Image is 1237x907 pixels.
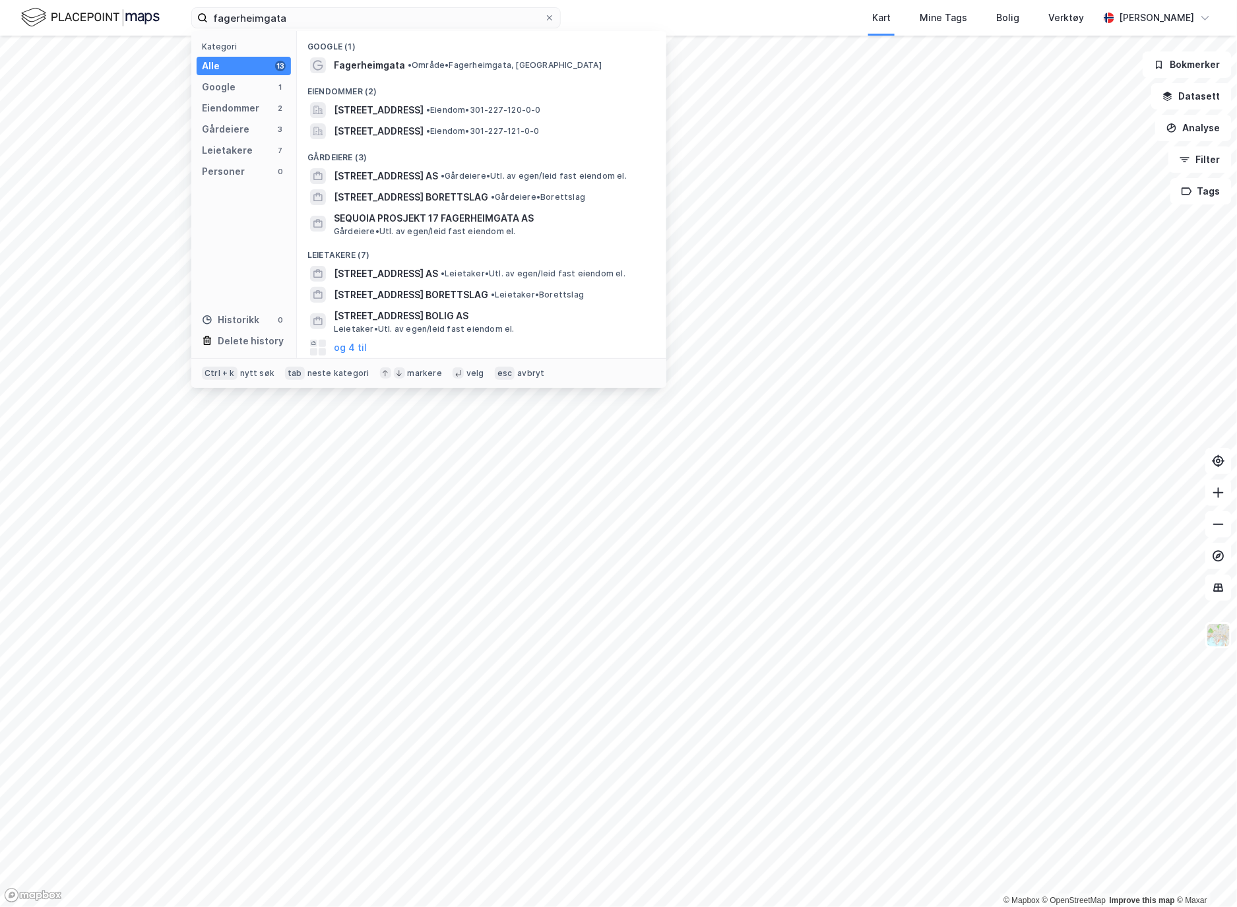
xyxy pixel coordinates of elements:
[334,102,424,118] span: [STREET_ADDRESS]
[202,58,220,74] div: Alle
[202,42,291,51] div: Kategori
[275,124,286,135] div: 3
[466,368,484,379] div: velg
[297,31,666,55] div: Google (1)
[275,166,286,177] div: 0
[297,239,666,263] div: Leietakere (7)
[1171,844,1237,907] iframe: Chat Widget
[208,8,544,28] input: Søk på adresse, matrikkel, gårdeiere, leietakere eller personer
[334,266,438,282] span: [STREET_ADDRESS] AS
[202,367,238,380] div: Ctrl + k
[426,126,540,137] span: Eiendom • 301-227-121-0-0
[297,76,666,100] div: Eiendommer (2)
[441,268,445,278] span: •
[275,61,286,71] div: 13
[996,10,1019,26] div: Bolig
[426,105,430,115] span: •
[1170,178,1232,204] button: Tags
[275,103,286,113] div: 2
[334,57,405,73] span: Fagerheimgata
[1168,146,1232,173] button: Filter
[426,126,430,136] span: •
[202,312,259,328] div: Historikk
[517,368,544,379] div: avbryt
[334,168,438,184] span: [STREET_ADDRESS] AS
[334,226,516,237] span: Gårdeiere • Utl. av egen/leid fast eiendom el.
[334,123,424,139] span: [STREET_ADDRESS]
[491,192,495,202] span: •
[441,268,625,279] span: Leietaker • Utl. av egen/leid fast eiendom el.
[441,171,445,181] span: •
[920,10,967,26] div: Mine Tags
[21,6,160,29] img: logo.f888ab2527a4732fd821a326f86c7f29.svg
[275,82,286,92] div: 1
[441,171,627,181] span: Gårdeiere • Utl. av egen/leid fast eiendom el.
[275,145,286,156] div: 7
[491,192,585,203] span: Gårdeiere • Borettslag
[334,287,488,303] span: [STREET_ADDRESS] BORETTSLAG
[334,210,650,226] span: SEQUOIA PROSJEKT 17 FAGERHEIMGATA AS
[495,367,515,380] div: esc
[408,60,412,70] span: •
[307,368,369,379] div: neste kategori
[202,79,236,95] div: Google
[202,142,253,158] div: Leietakere
[202,164,245,179] div: Personer
[275,315,286,325] div: 0
[1003,896,1040,905] a: Mapbox
[285,367,305,380] div: tab
[1143,51,1232,78] button: Bokmerker
[334,324,515,334] span: Leietaker • Utl. av egen/leid fast eiendom el.
[202,100,259,116] div: Eiendommer
[202,121,249,137] div: Gårdeiere
[1155,115,1232,141] button: Analyse
[1048,10,1084,26] div: Verktøy
[334,189,488,205] span: [STREET_ADDRESS] BORETTSLAG
[1110,896,1175,905] a: Improve this map
[1206,623,1231,648] img: Z
[240,368,275,379] div: nytt søk
[334,340,367,356] button: og 4 til
[334,308,650,324] span: [STREET_ADDRESS] BOLIG AS
[408,60,602,71] span: Område • Fagerheimgata, [GEOGRAPHIC_DATA]
[491,290,495,299] span: •
[426,105,541,115] span: Eiendom • 301-227-120-0-0
[491,290,584,300] span: Leietaker • Borettslag
[4,888,62,903] a: Mapbox homepage
[408,368,442,379] div: markere
[1151,83,1232,109] button: Datasett
[1120,10,1195,26] div: [PERSON_NAME]
[872,10,891,26] div: Kart
[218,333,284,349] div: Delete history
[297,142,666,166] div: Gårdeiere (3)
[1042,896,1106,905] a: OpenStreetMap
